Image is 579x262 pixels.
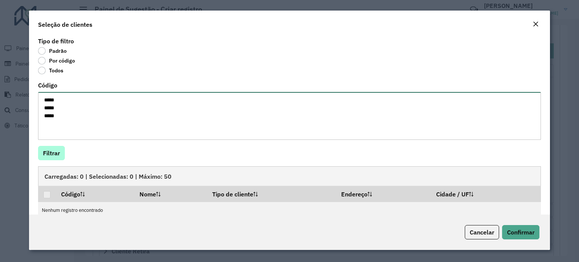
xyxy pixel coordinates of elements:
[336,186,431,202] th: Endereço
[530,20,541,29] button: Close
[38,47,67,55] label: Padrão
[431,186,541,202] th: Cidade / UF
[502,225,539,239] button: Confirmar
[38,37,74,46] label: Tipo de filtro
[465,225,499,239] button: Cancelar
[135,186,207,202] th: Nome
[38,57,75,64] label: Por código
[38,67,63,74] label: Todos
[507,228,535,236] span: Confirmar
[38,202,541,219] td: Nenhum registro encontrado
[533,21,539,27] em: Fechar
[38,20,92,29] h4: Seleção de clientes
[38,166,541,186] div: Carregadas: 0 | Selecionadas: 0 | Máximo: 50
[207,186,336,202] th: Tipo de cliente
[38,81,57,90] label: Código
[56,186,134,202] th: Código
[38,146,65,160] button: Filtrar
[470,228,494,236] span: Cancelar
